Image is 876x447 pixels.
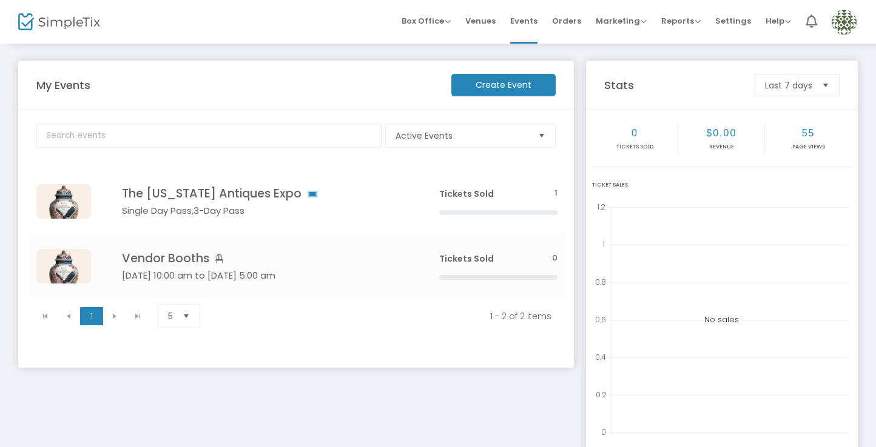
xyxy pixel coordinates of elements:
div: Ticket Sales [592,181,852,190]
span: Venues [465,5,496,36]
button: Select [178,305,195,328]
span: Reports [661,15,701,27]
h4: The [US_STATE] Antiques Expo [122,187,403,200]
img: 638896698012444944EASTCOASTEST2025EXPOSITIONS2.png [36,184,91,219]
input: Search events [36,124,382,148]
h5: [DATE] 10:00 am to [DATE] 5:00 am [122,270,403,281]
p: Revenue [679,143,763,151]
h5: Single Day Pass,3-Day Pass [122,205,403,216]
p: Page Views [766,143,851,151]
span: 5 [168,310,173,322]
m-button: Create Event [451,74,556,96]
span: Tickets Sold [439,253,494,265]
h2: 0 [593,127,677,139]
span: Box Office [402,15,451,27]
div: No sales [592,199,852,441]
span: Orders [552,5,581,36]
h2: 55 [766,127,851,139]
button: Select [817,74,834,96]
m-panel-title: My Events [30,77,445,93]
h4: Vendor Booths [122,251,403,265]
span: Tickets Sold [439,188,494,200]
span: Page 1 [80,307,103,325]
button: Select [533,124,550,147]
m-panel-title: Stats [598,77,749,93]
span: Last 7 days [765,79,812,91]
div: Data table [29,169,565,299]
p: Tickets sold [593,143,677,151]
span: 1 [554,188,558,199]
h2: $0.00 [679,127,763,139]
span: Settings [715,5,751,36]
span: Active Events [396,130,528,142]
img: 638898185019393718EASTCOASTEST2025EXPOSITIONS2.png [36,249,91,283]
kendo-pager-info: 1 - 2 of 2 items [222,310,552,322]
span: Events [510,5,537,36]
span: Help [766,15,791,27]
span: Marketing [596,15,647,27]
span: 0 [552,253,558,264]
